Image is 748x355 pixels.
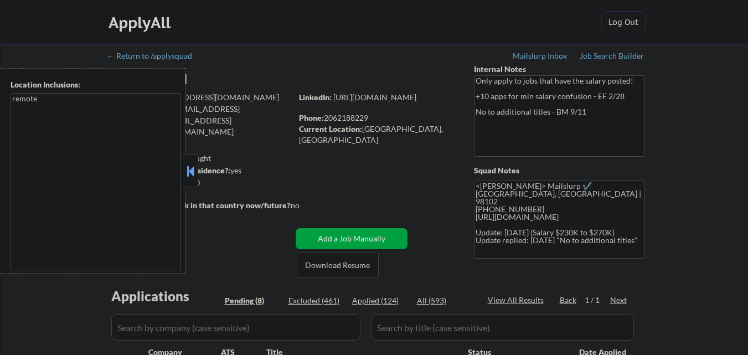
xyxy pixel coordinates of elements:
strong: Current Location: [299,124,362,133]
a: [URL][DOMAIN_NAME] [333,92,416,102]
div: Location Inclusions: [11,79,181,90]
div: Back [560,295,577,306]
div: Applications [111,290,221,303]
div: [EMAIL_ADDRESS][DOMAIN_NAME] [109,104,292,125]
strong: LinkedIn: [299,92,332,102]
div: ApplyAll [109,13,174,32]
div: Pending (8) [225,295,280,306]
div: no [291,200,322,211]
a: Mailslurp Inbox [513,52,568,63]
div: Internal Notes [474,64,644,75]
button: Download Resume [297,253,379,277]
div: [EMAIL_ADDRESS][PERSON_NAME][DOMAIN_NAME] [108,115,292,137]
a: Job Search Builder [580,52,644,63]
div: [EMAIL_ADDRESS][DOMAIN_NAME] [109,92,292,103]
button: Add a Job Manually [296,228,407,249]
div: Excluded (461) [288,295,344,306]
strong: Will need Visa to work in that country now/future?: [108,200,292,210]
div: View All Results [488,295,547,306]
a: ← Return to /applysquad [107,52,203,63]
button: Log Out [601,11,646,33]
div: [PERSON_NAME] [108,72,336,86]
input: Search by title (case sensitive) [371,314,634,341]
div: Applied (124) [352,295,407,306]
div: Squad Notes [474,165,644,176]
div: $270,000 [107,177,292,188]
div: Mailslurp Inbox [513,52,568,60]
input: Search by company (case sensitive) [111,314,360,341]
div: Job Search Builder [580,52,644,60]
div: Next [610,295,628,306]
div: ← Return to /applysquad [107,52,203,60]
div: [GEOGRAPHIC_DATA], [GEOGRAPHIC_DATA] [299,124,456,145]
div: 2062188229 [299,112,456,124]
div: 124 sent / 216 bought [107,153,292,164]
div: 1 / 1 [585,295,610,306]
strong: Phone: [299,113,324,122]
div: All (593) [417,295,472,306]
